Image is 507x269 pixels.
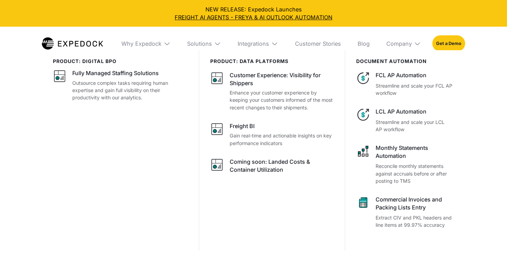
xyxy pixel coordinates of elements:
[53,69,188,101] a: Fully Managed Staffing SolutionsOutsource complex tasks requiring human expertise and gain full v...
[432,35,465,52] a: Get a Demo
[356,71,454,97] a: FCL AP AutomationStreamline and scale your FCL AP workflow
[352,27,375,60] a: Blog
[376,162,454,184] p: Reconcile monthly statements against accruals before or after posting to TMS
[116,27,176,60] div: Why Expedock
[210,122,334,147] a: Freight BIGain real-time and actionable insights on key performance indicators
[6,6,501,21] div: NEW RELEASE: Expedock Launches
[376,118,454,133] p: Streamline and scale your LCL AP workflow
[376,71,454,79] div: FCL AP Automation
[232,27,284,60] div: Integrations
[210,71,334,111] a: Customer Experience: Visibility for ShippersEnhance your customer experience by keeping your cust...
[230,132,333,146] p: Gain real-time and actionable insights on key performance indicators
[356,144,454,185] a: Monthly Statements AutomationReconcile monthly statements against accruals before or after postin...
[230,89,333,111] p: Enhance your customer experience by keeping your customers informed of the most recent changes to...
[356,59,454,64] div: document automation
[381,27,426,60] div: Company
[289,27,347,60] a: Customer Stories
[230,158,333,173] div: Coming soon: Landed Costs & Container Utilization
[53,59,188,64] div: product: digital bpo
[386,40,412,47] div: Company
[121,40,162,47] div: Why Expedock
[210,59,334,64] div: PRODUCT: data platforms
[376,144,454,160] div: Monthly Statements Automation
[376,108,454,116] div: LCL AP Automation
[6,14,501,21] a: FREIGHT AI AGENTS - FREYA & AI OUTLOOK AUTOMATION
[210,158,334,176] a: Coming soon: Landed Costs & Container Utilization
[230,71,333,87] div: Customer Experience: Visibility for Shippers
[376,196,454,211] div: Commercial Invoices and Packing Lists Entry
[376,214,454,228] p: Extract CIV and PKL headers and line items at 99.97% accuracy
[376,82,454,97] p: Streamline and scale your FCL AP workflow
[187,40,212,47] div: Solutions
[72,69,159,77] div: Fully Managed Staffing Solutions
[182,27,227,60] div: Solutions
[72,79,187,101] p: Outsource complex tasks requiring human expertise and gain full visibility on their productivity ...
[238,40,269,47] div: Integrations
[230,122,255,130] div: Freight BI
[356,196,454,228] a: Commercial Invoices and Packing Lists EntryExtract CIV and PKL headers and line items at 99.97% a...
[356,108,454,133] a: LCL AP AutomationStreamline and scale your LCL AP workflow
